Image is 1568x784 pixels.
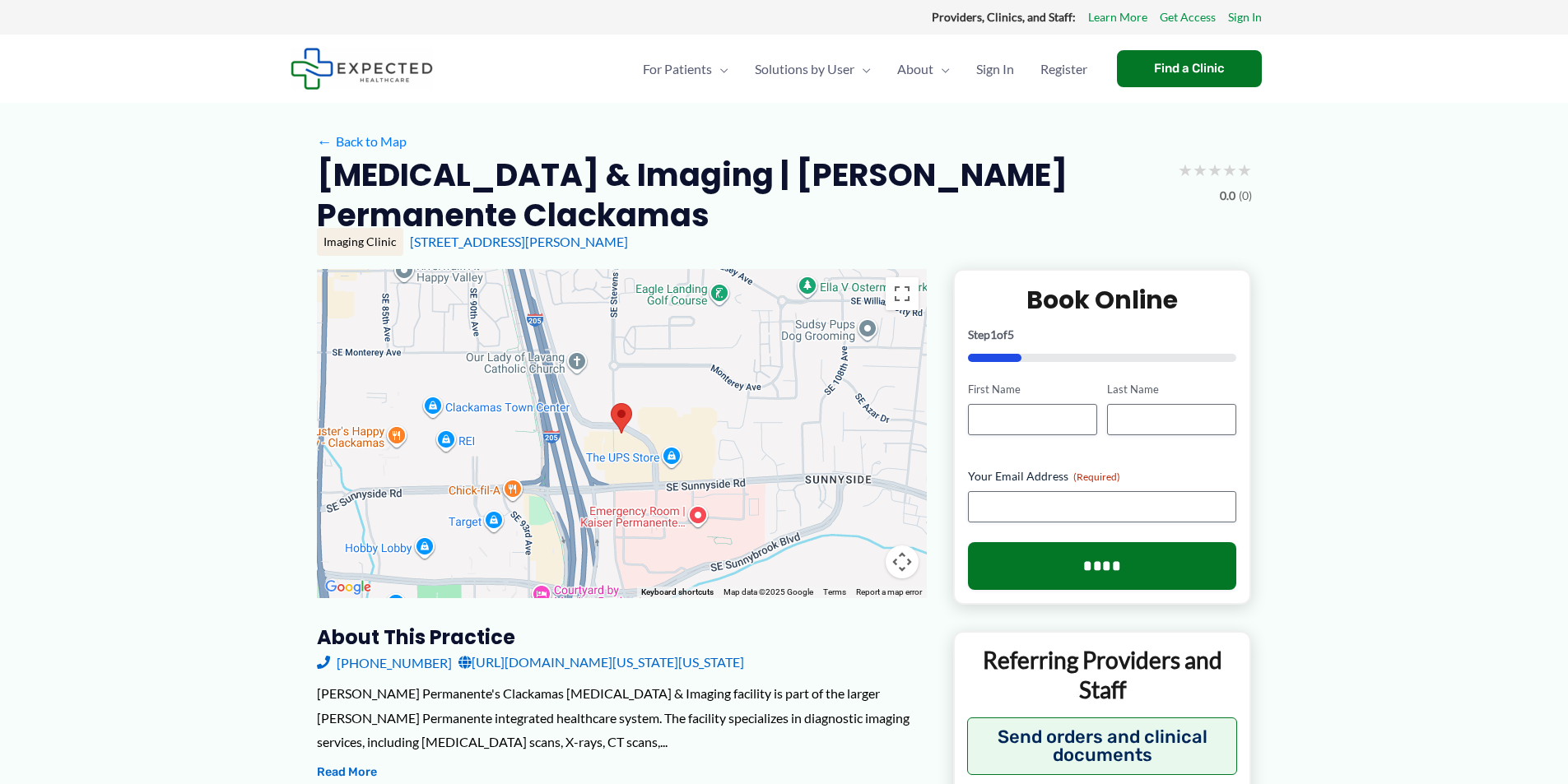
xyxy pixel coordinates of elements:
span: ← [317,133,333,149]
span: Solutions by User [755,40,854,98]
button: Map camera controls [886,545,919,578]
a: Open this area in Google Maps (opens a new window) [321,577,375,598]
span: Register [1040,40,1087,98]
a: ←Back to Map [317,129,407,154]
span: ★ [1207,155,1222,185]
span: 0.0 [1220,185,1235,206]
nav: Primary Site Navigation [630,40,1100,98]
a: Learn More [1088,7,1147,28]
a: Register [1027,40,1100,98]
p: Referring Providers and Staff [967,645,1238,705]
span: Sign In [976,40,1014,98]
a: Get Access [1160,7,1216,28]
a: Solutions by UserMenu Toggle [742,40,884,98]
label: First Name [968,382,1097,397]
span: ★ [1178,155,1193,185]
a: [PHONE_NUMBER] [317,650,452,675]
span: About [897,40,933,98]
span: Menu Toggle [712,40,728,98]
span: ★ [1237,155,1252,185]
label: Your Email Address [968,468,1237,485]
img: Google [321,577,375,598]
span: Menu Toggle [854,40,871,98]
h3: About this practice [317,624,927,650]
label: Last Name [1107,382,1236,397]
div: Imaging Clinic [317,228,403,256]
span: Menu Toggle [933,40,950,98]
a: AboutMenu Toggle [884,40,963,98]
div: [PERSON_NAME] Permanente's Clackamas [MEDICAL_DATA] & Imaging facility is part of the larger [PER... [317,681,927,754]
span: (Required) [1073,471,1120,483]
a: Sign In [963,40,1027,98]
a: Find a Clinic [1117,50,1262,87]
span: 1 [990,327,997,341]
span: ★ [1193,155,1207,185]
a: Sign In [1228,7,1262,28]
span: Map data ©2025 Google [724,587,813,596]
span: (0) [1239,185,1252,206]
a: For PatientsMenu Toggle [630,40,742,98]
a: Report a map error [856,587,922,596]
a: [URL][DOMAIN_NAME][US_STATE][US_STATE] [458,650,744,675]
span: For Patients [643,40,712,98]
h2: Book Online [968,284,1237,316]
span: ★ [1222,155,1237,185]
a: [STREET_ADDRESS][PERSON_NAME] [410,234,628,249]
p: Step of [968,329,1237,341]
img: Expected Healthcare Logo - side, dark font, small [291,48,433,90]
h2: [MEDICAL_DATA] & Imaging | [PERSON_NAME] Permanente Clackamas [317,155,1165,236]
a: Terms (opens in new tab) [823,587,846,596]
strong: Providers, Clinics, and Staff: [932,10,1076,24]
button: Keyboard shortcuts [641,587,714,598]
button: Send orders and clinical documents [967,717,1238,775]
button: Toggle fullscreen view [886,277,919,310]
button: Read More [317,763,377,782]
span: 5 [1007,327,1014,341]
